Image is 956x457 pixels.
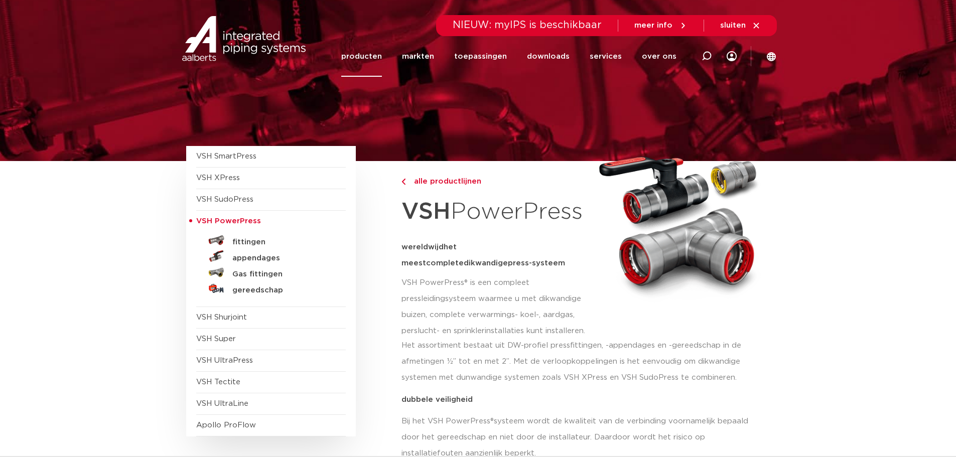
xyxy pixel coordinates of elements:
[401,179,405,185] img: chevron-right.svg
[401,176,590,188] a: alle productlijnen
[464,259,508,267] span: dikwandige
[232,286,332,295] h5: gereedschap
[196,314,247,321] a: VSH Shurjoint
[196,196,253,203] a: VSH SudoPress
[196,248,346,264] a: appendages
[402,36,434,77] a: markten
[527,36,570,77] a: downloads
[727,36,737,77] div: my IPS
[720,21,761,30] a: sluiten
[508,259,565,267] span: press-systeem
[401,417,490,425] span: Bij het VSH PowerPress
[196,421,256,429] a: Apollo ProFlow
[196,378,240,386] a: VSH Tectite
[401,243,457,267] span: het meest
[232,254,332,263] h5: appendages
[401,200,451,223] strong: VSH
[401,243,444,251] span: wereldwijd
[196,217,261,225] span: VSH PowerPress
[196,153,256,160] a: VSH SmartPress
[341,36,676,77] nav: Menu
[232,270,332,279] h5: Gas fittingen
[196,335,236,343] a: VSH Super
[454,36,507,77] a: toepassingen
[232,238,332,247] h5: fittingen
[401,338,764,386] p: Het assortiment bestaat uit DW-profiel pressfittingen, -appendages en -gereedschap in de afmeting...
[196,264,346,280] a: Gas fittingen
[642,36,676,77] a: over ons
[490,417,494,425] span: ®
[196,232,346,248] a: fittingen
[634,22,672,29] span: meer info
[196,400,248,407] a: VSH UltraLine
[401,396,764,403] p: dubbele veiligheid
[453,20,602,30] span: NIEUW: myIPS is beschikbaar
[341,36,382,77] a: producten
[408,178,481,185] span: alle productlijnen
[196,357,253,364] a: VSH UltraPress
[401,275,590,339] p: VSH PowerPress® is een compleet pressleidingsysteem waarmee u met dikwandige buizen, complete ver...
[634,21,688,30] a: meer info
[401,193,590,231] h1: PowerPress
[196,280,346,296] a: gereedschap
[401,417,748,457] span: systeem wordt de kwaliteit van de verbinding voornamelijk bepaald door het gereedschap en niet do...
[426,259,464,267] span: complete
[590,36,622,77] a: services
[720,22,746,29] span: sluiten
[196,174,240,182] a: VSH XPress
